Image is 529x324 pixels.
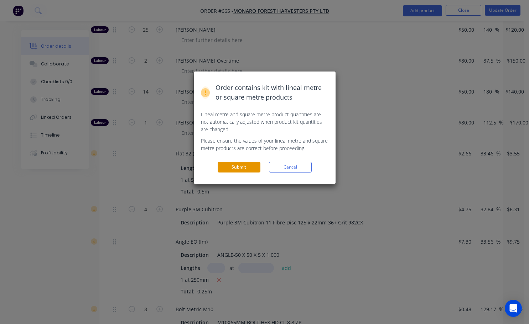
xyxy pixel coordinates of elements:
button: Submit [218,162,260,172]
div: Open Intercom Messenger [505,300,522,317]
p: Lineal metre and square metre product quantities are not automatically adjusted when product kit ... [201,111,328,133]
button: Cancel [269,162,312,172]
p: Please ensure the values of your lineal metre and square metre products are correct before procee... [201,137,328,152]
span: Order contains kit with lineal metre or square metre products [216,83,328,102]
